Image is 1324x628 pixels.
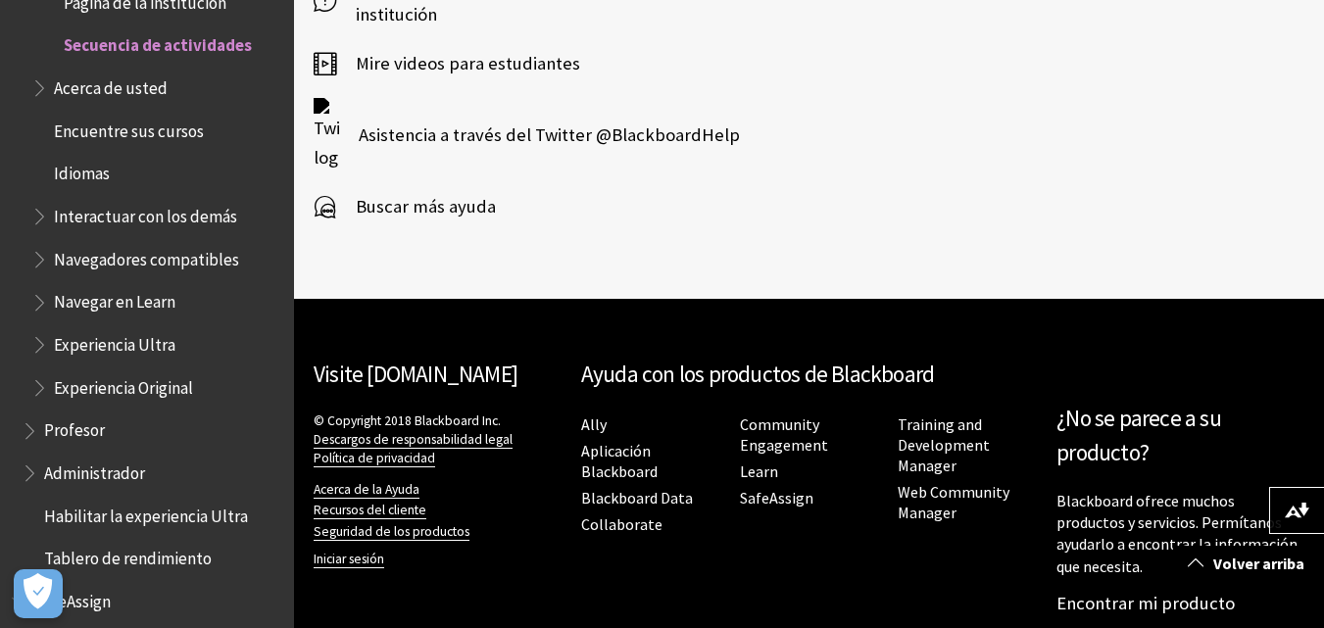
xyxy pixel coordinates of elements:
a: Política de privacidad [314,450,435,467]
a: Seguridad de los productos [314,523,469,541]
a: Mire videos para estudiantes [314,49,580,78]
span: Interactuar con los demás [54,200,237,226]
a: Blackboard Data [581,488,693,508]
span: Profesor [44,414,105,441]
p: © Copyright 2018 Blackboard Inc. [314,411,562,467]
span: Experiencia Ultra [54,328,175,355]
a: Volver arriba [1173,546,1324,582]
span: Secuencia de actividades [64,29,252,56]
span: Administrador [44,457,145,483]
a: Ally [581,414,607,435]
span: Navegar en Learn [54,286,175,313]
a: Training and Development Manager [898,414,990,476]
span: Tablero de rendimiento [44,543,212,569]
a: Iniciar sesión [314,551,384,568]
span: Experiencia Original [54,371,193,398]
span: Navegadores compatibles [54,243,239,269]
h2: Ayuda con los productos de Blackboard [581,358,1038,392]
img: Twitter logo [314,98,339,172]
a: Web Community Manager [898,482,1009,523]
span: SafeAssign [34,585,111,611]
a: Aplicación Blackboard [581,441,658,482]
span: Mire videos para estudiantes [336,49,580,78]
a: Encontrar mi producto [1056,592,1235,614]
span: Asistencia a través del Twitter @BlackboardHelp [339,121,740,150]
a: Buscar más ayuda [314,192,496,221]
a: SafeAssign [740,488,813,508]
p: Blackboard ofrece muchos productos y servicios. Permítanos ayudarlo a encontrar la información qu... [1056,490,1304,578]
a: Visite [DOMAIN_NAME] [314,360,517,388]
a: Collaborate [581,514,662,535]
span: Buscar más ayuda [336,192,496,221]
a: Descargos de responsabilidad legal [314,431,513,449]
h2: ¿No se parece a su producto? [1056,402,1304,470]
a: Learn [740,461,778,482]
button: Abrir preferencias [14,569,63,618]
span: Habilitar la experiencia Ultra [44,500,248,526]
a: Community Engagement [740,414,828,456]
span: Acerca de usted [54,72,168,98]
a: Recursos del cliente [314,502,426,519]
span: Idiomas [54,158,110,184]
span: Encuentre sus cursos [54,115,204,141]
a: Acerca de la Ayuda [314,481,419,499]
a: Twitter logo Asistencia a través del Twitter @BlackboardHelp [314,98,740,172]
